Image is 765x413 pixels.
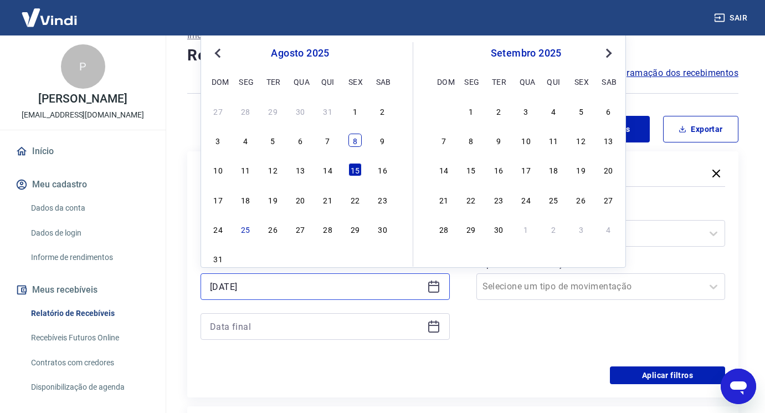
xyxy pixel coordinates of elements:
div: Choose domingo, 24 de agosto de 2025 [212,222,225,236]
div: Choose quarta-feira, 27 de agosto de 2025 [294,222,307,236]
input: Data inicial [210,278,423,295]
div: Choose sexta-feira, 15 de agosto de 2025 [348,163,362,176]
div: sex [348,75,362,88]
div: Choose sábado, 23 de agosto de 2025 [376,193,389,206]
div: Choose terça-feira, 26 de agosto de 2025 [266,222,280,236]
div: Choose quinta-feira, 31 de julho de 2025 [321,104,335,118]
div: sab [602,75,615,88]
div: Choose domingo, 10 de agosto de 2025 [212,163,225,176]
div: Choose sábado, 9 de agosto de 2025 [376,134,389,147]
div: Choose sábado, 20 de setembro de 2025 [602,163,615,176]
a: Dados da conta [27,197,152,220]
div: sex [574,75,588,88]
a: Contratos com credores [27,351,152,374]
div: Choose segunda-feira, 25 de agosto de 2025 [239,222,252,236]
div: Choose terça-feira, 2 de setembro de 2025 [266,252,280,265]
div: ter [492,75,505,88]
button: Previous Month [211,47,224,60]
div: Choose segunda-feira, 28 de julho de 2025 [239,104,252,118]
div: Choose sexta-feira, 29 de agosto de 2025 [348,222,362,236]
div: Choose sábado, 6 de setembro de 2025 [602,104,615,118]
div: month 2025-09 [435,103,617,237]
div: Choose quinta-feira, 28 de agosto de 2025 [321,222,335,236]
div: Choose domingo, 17 de agosto de 2025 [212,193,225,206]
input: Data final [210,318,423,335]
div: Choose sábado, 27 de setembro de 2025 [602,193,615,206]
button: Exportar [663,116,738,142]
div: Choose sábado, 30 de agosto de 2025 [376,222,389,236]
iframe: Botão para abrir a janela de mensagens [721,369,756,404]
div: Choose quarta-feira, 1 de outubro de 2025 [520,222,533,236]
a: Início [13,139,152,164]
button: Aplicar filtros [610,366,725,384]
div: Choose segunda-feira, 22 de setembro de 2025 [464,193,478,206]
div: Choose sexta-feira, 26 de setembro de 2025 [574,193,588,206]
div: Choose sexta-feira, 5 de setembro de 2025 [348,252,362,265]
div: month 2025-08 [210,103,391,267]
div: ter [266,75,280,88]
div: Choose terça-feira, 12 de agosto de 2025 [266,163,280,176]
div: qua [294,75,307,88]
div: Choose sexta-feira, 19 de setembro de 2025 [574,163,588,176]
div: Choose domingo, 31 de agosto de 2025 [437,104,450,118]
div: Choose sábado, 2 de agosto de 2025 [376,104,389,118]
div: qui [547,75,560,88]
a: Início [187,29,209,42]
div: Choose terça-feira, 9 de setembro de 2025 [492,134,505,147]
div: Choose domingo, 31 de agosto de 2025 [212,252,225,265]
div: Choose sexta-feira, 22 de agosto de 2025 [348,193,362,206]
div: Choose terça-feira, 23 de setembro de 2025 [492,193,505,206]
div: P [61,44,105,89]
div: Choose segunda-feira, 18 de agosto de 2025 [239,193,252,206]
div: Choose quinta-feira, 7 de agosto de 2025 [321,134,335,147]
div: Choose quinta-feira, 21 de agosto de 2025 [321,193,335,206]
div: seg [464,75,478,88]
div: Choose quinta-feira, 14 de agosto de 2025 [321,163,335,176]
div: dom [437,75,450,88]
div: sab [376,75,389,88]
div: Choose quarta-feira, 3 de setembro de 2025 [294,252,307,265]
div: Choose quinta-feira, 18 de setembro de 2025 [547,163,560,176]
div: Choose segunda-feira, 11 de agosto de 2025 [239,163,252,176]
div: Choose terça-feira, 30 de setembro de 2025 [492,222,505,236]
div: Choose sexta-feira, 3 de outubro de 2025 [574,222,588,236]
img: Vindi [13,1,85,34]
button: Sair [712,8,752,28]
div: Choose quinta-feira, 4 de setembro de 2025 [321,252,335,265]
p: [PERSON_NAME] [38,93,127,105]
button: Meus recebíveis [13,278,152,302]
div: Choose domingo, 21 de setembro de 2025 [437,193,450,206]
div: seg [239,75,252,88]
div: qui [321,75,335,88]
div: Choose terça-feira, 5 de agosto de 2025 [266,134,280,147]
button: Next Month [602,47,615,60]
h4: Relatório de Recebíveis [187,44,738,67]
div: Choose sexta-feira, 12 de setembro de 2025 [574,134,588,147]
div: Choose segunda-feira, 15 de setembro de 2025 [464,163,478,176]
div: Choose sábado, 13 de setembro de 2025 [602,134,615,147]
div: Choose terça-feira, 19 de agosto de 2025 [266,193,280,206]
div: Choose domingo, 3 de agosto de 2025 [212,134,225,147]
div: Choose quarta-feira, 17 de setembro de 2025 [520,163,533,176]
div: agosto 2025 [210,47,391,60]
div: Choose domingo, 7 de setembro de 2025 [437,134,450,147]
a: Recebíveis Futuros Online [27,327,152,349]
div: Choose domingo, 27 de julho de 2025 [212,104,225,118]
div: Choose quinta-feira, 25 de setembro de 2025 [547,193,560,206]
div: Choose domingo, 28 de setembro de 2025 [437,222,450,236]
a: Disponibilização de agenda [27,376,152,399]
div: Choose quarta-feira, 24 de setembro de 2025 [520,193,533,206]
a: Dados de login [27,222,152,244]
div: Choose segunda-feira, 8 de setembro de 2025 [464,134,478,147]
div: Choose segunda-feira, 1 de setembro de 2025 [239,252,252,265]
a: Relatório de Recebíveis [27,302,152,325]
div: dom [212,75,225,88]
div: Choose quinta-feira, 4 de setembro de 2025 [547,104,560,118]
div: Choose segunda-feira, 29 de setembro de 2025 [464,222,478,236]
div: Choose domingo, 14 de setembro de 2025 [437,163,450,176]
div: Choose sábado, 6 de setembro de 2025 [376,252,389,265]
div: Choose quinta-feira, 11 de setembro de 2025 [547,134,560,147]
div: Choose quinta-feira, 2 de outubro de 2025 [547,222,560,236]
div: Choose quarta-feira, 6 de agosto de 2025 [294,134,307,147]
